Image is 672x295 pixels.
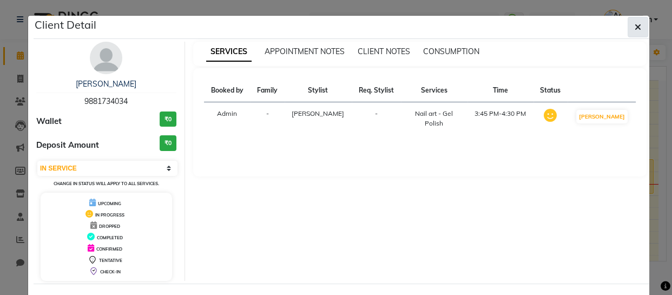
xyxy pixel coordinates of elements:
span: CONFIRMED [96,246,122,252]
button: [PERSON_NAME] [576,110,628,123]
span: 9881734034 [84,96,128,106]
a: [PERSON_NAME] [76,79,136,89]
span: IN PROGRESS [95,212,124,218]
td: - [352,102,401,135]
img: avatar [90,42,122,74]
div: Nail art - Gel Polish [407,109,461,128]
span: CLIENT NOTES [358,47,410,56]
span: CHECK-IN [100,269,121,274]
th: Time [467,79,533,102]
span: [PERSON_NAME] [292,109,344,117]
h5: Client Detail [35,17,96,33]
th: Family [250,79,284,102]
span: Wallet [36,115,62,128]
small: Change in status will apply to all services. [54,181,159,186]
th: Status [533,79,568,102]
span: Deposit Amount [36,139,99,152]
span: COMPLETED [97,235,123,240]
span: TENTATIVE [99,258,122,263]
span: UPCOMING [98,201,121,206]
h3: ₹0 [160,112,176,127]
span: SERVICES [206,42,252,62]
th: Services [401,79,467,102]
span: CONSUMPTION [423,47,479,56]
th: Req. Stylist [352,79,401,102]
span: DROPPED [99,224,120,229]
th: Stylist [285,79,352,102]
h3: ₹0 [160,135,176,151]
td: - [250,102,284,135]
td: Admin [204,102,251,135]
span: APPOINTMENT NOTES [265,47,345,56]
td: 3:45 PM-4:30 PM [467,102,533,135]
th: Booked by [204,79,251,102]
